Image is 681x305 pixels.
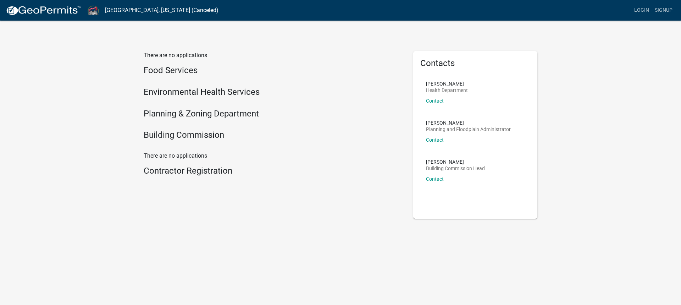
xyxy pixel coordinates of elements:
[420,58,530,69] h5: Contacts
[426,120,511,125] p: [PERSON_NAME]
[631,4,652,17] a: Login
[426,176,444,182] a: Contact
[87,5,99,15] img: Wayne County, Indiana (Canceled)
[426,127,511,132] p: Planning and Floodplain Administrator
[144,166,403,176] h4: Contractor Registration
[144,152,403,160] p: There are no applications
[652,4,675,17] a: Signup
[426,98,444,104] a: Contact
[144,51,403,60] p: There are no applications
[426,137,444,143] a: Contact
[144,130,403,140] h4: Building Commission
[105,4,218,16] a: [GEOGRAPHIC_DATA], [US_STATE] (Canceled)
[144,65,403,76] h4: Food Services
[144,109,403,119] h4: Planning & Zoning Department
[144,87,403,97] h4: Environmental Health Services
[426,88,468,93] p: Health Department
[426,159,485,164] p: [PERSON_NAME]
[426,81,468,86] p: [PERSON_NAME]
[426,166,485,171] p: Building Commission Head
